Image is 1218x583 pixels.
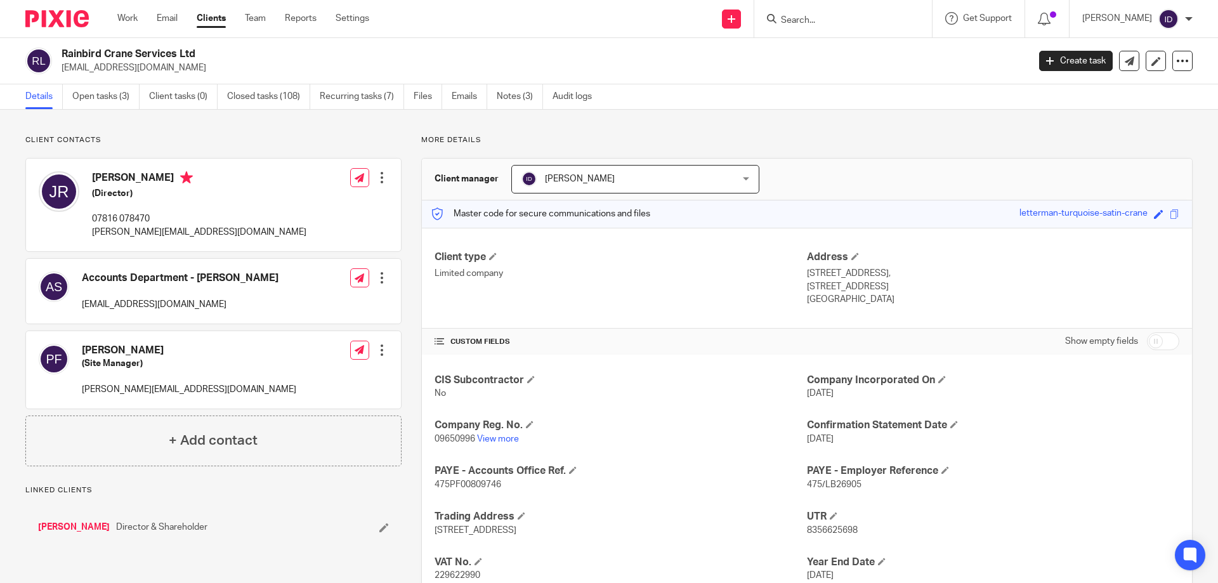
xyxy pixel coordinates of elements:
i: Primary [180,171,193,184]
a: Create task [1039,51,1113,71]
h4: PAYE - Accounts Office Ref. [435,464,807,478]
span: [DATE] [807,389,834,398]
h4: Trading Address [435,510,807,523]
a: Recurring tasks (7) [320,84,404,109]
p: [PERSON_NAME][EMAIL_ADDRESS][DOMAIN_NAME] [82,383,296,396]
h4: CUSTOM FIELDS [435,337,807,347]
img: svg%3E [39,171,79,212]
h4: UTR [807,510,1179,523]
h4: CIS Subcontractor [435,374,807,387]
h4: [PERSON_NAME] [82,344,296,357]
a: Closed tasks (108) [227,84,310,109]
a: Open tasks (3) [72,84,140,109]
a: Team [245,12,266,25]
span: 8356625698 [807,526,858,535]
h4: + Add contact [169,431,258,450]
p: [PERSON_NAME][EMAIL_ADDRESS][DOMAIN_NAME] [92,226,306,239]
p: Client contacts [25,135,402,145]
p: Limited company [435,267,807,280]
img: svg%3E [1158,9,1179,29]
p: [STREET_ADDRESS] [807,280,1179,293]
p: Linked clients [25,485,402,495]
h5: (Director) [92,187,306,200]
p: More details [421,135,1193,145]
a: Work [117,12,138,25]
span: [STREET_ADDRESS] [435,526,516,535]
p: [PERSON_NAME] [1082,12,1152,25]
p: [EMAIL_ADDRESS][DOMAIN_NAME] [82,298,278,311]
h3: Client manager [435,173,499,185]
a: Details [25,84,63,109]
h4: Accounts Department - [PERSON_NAME] [82,272,278,285]
h4: Company Reg. No. [435,419,807,432]
img: svg%3E [39,344,69,374]
input: Search [780,15,894,27]
h4: [PERSON_NAME] [92,171,306,187]
img: Pixie [25,10,89,27]
h4: Client type [435,251,807,264]
img: svg%3E [39,272,69,302]
div: letterman-turquoise-satin-crane [1019,207,1148,221]
a: [PERSON_NAME] [38,521,110,534]
p: Master code for secure communications and files [431,207,650,220]
a: View more [477,435,519,443]
h2: Rainbird Crane Services Ltd [62,48,828,61]
a: Notes (3) [497,84,543,109]
span: [DATE] [807,435,834,443]
span: Get Support [963,14,1012,23]
img: svg%3E [521,171,537,187]
span: 475/LB26905 [807,480,861,489]
h4: Year End Date [807,556,1179,569]
a: Clients [197,12,226,25]
p: 07816 078470 [92,213,306,225]
p: [EMAIL_ADDRESS][DOMAIN_NAME] [62,62,1020,74]
h4: Company Incorporated On [807,374,1179,387]
a: Emails [452,84,487,109]
span: Director & Shareholder [116,521,207,534]
h4: Confirmation Statement Date [807,419,1179,432]
span: No [435,389,446,398]
span: [DATE] [807,571,834,580]
a: Reports [285,12,317,25]
span: 475PF00809746 [435,480,501,489]
span: 229622990 [435,571,480,580]
h4: Address [807,251,1179,264]
a: Files [414,84,442,109]
span: 09650996 [435,435,475,443]
p: [GEOGRAPHIC_DATA] [807,293,1179,306]
p: [STREET_ADDRESS], [807,267,1179,280]
span: [PERSON_NAME] [545,174,615,183]
a: Audit logs [553,84,601,109]
img: svg%3E [25,48,52,74]
a: Settings [336,12,369,25]
a: Client tasks (0) [149,84,218,109]
label: Show empty fields [1065,335,1138,348]
a: Email [157,12,178,25]
h4: VAT No. [435,556,807,569]
h5: (Site Manager) [82,357,296,370]
h4: PAYE - Employer Reference [807,464,1179,478]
